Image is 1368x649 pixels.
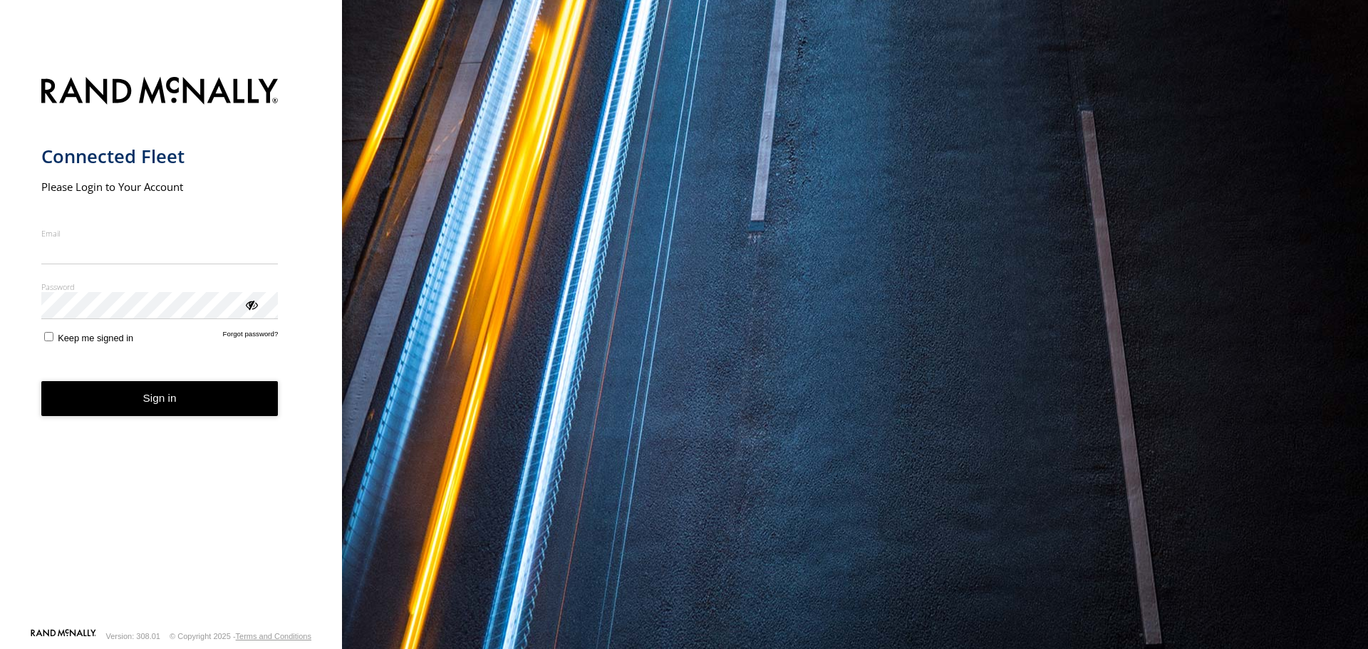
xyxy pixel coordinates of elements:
a: Terms and Conditions [236,632,311,640]
div: © Copyright 2025 - [170,632,311,640]
h2: Please Login to Your Account [41,180,279,194]
span: Keep me signed in [58,333,133,343]
a: Forgot password? [223,330,279,343]
div: ViewPassword [244,297,258,311]
a: Visit our Website [31,629,96,643]
button: Sign in [41,381,279,416]
form: main [41,68,301,628]
label: Email [41,228,279,239]
input: Keep me signed in [44,332,53,341]
h1: Connected Fleet [41,145,279,168]
img: Rand McNally [41,74,279,110]
div: Version: 308.01 [106,632,160,640]
label: Password [41,281,279,292]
